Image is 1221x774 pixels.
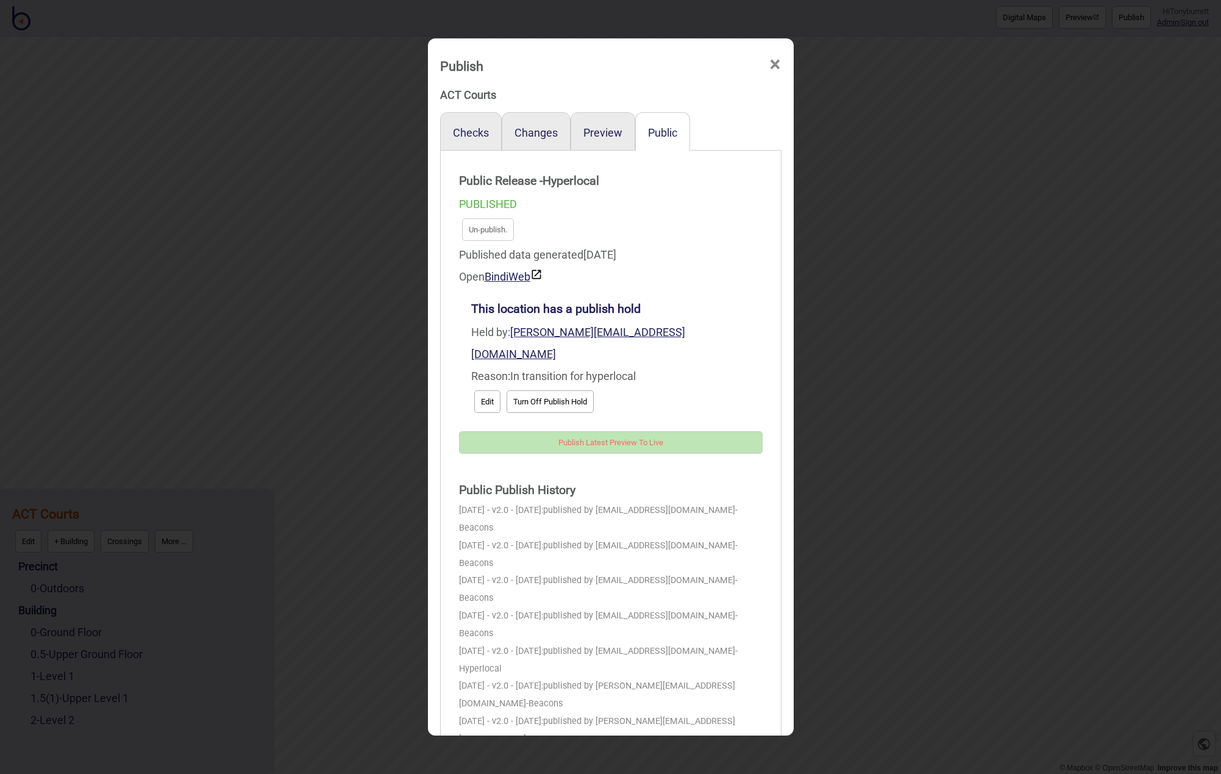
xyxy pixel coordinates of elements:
strong: Public Publish History [459,478,763,503]
span: published by [EMAIL_ADDRESS][DOMAIN_NAME] [543,505,735,515]
span: - Beacons [459,611,738,639]
div: [DATE] - v2.0 - [DATE]: [459,713,763,748]
button: Public [648,126,677,139]
strong: Public Release - Hyperlocal [459,169,763,193]
div: ACT Courts [440,84,781,106]
strong: This location has a publish hold [471,297,750,321]
a: [PERSON_NAME][EMAIL_ADDRESS][DOMAIN_NAME] [471,326,685,360]
div: [DATE] - v2.0 - [DATE]: [459,502,763,537]
img: preview [530,268,543,281]
div: Publish [440,53,483,79]
span: published by [PERSON_NAME][EMAIL_ADDRESS][DOMAIN_NAME] [459,681,735,709]
span: published by [EMAIL_ADDRESS][DOMAIN_NAME] [543,646,735,656]
span: published by [EMAIL_ADDRESS][DOMAIN_NAME] [543,611,735,621]
button: Un-publish. [462,218,514,241]
div: [DATE] - v2.0 - [DATE]: [459,572,763,607]
span: published by [EMAIL_ADDRESS][DOMAIN_NAME] [543,540,735,551]
div: [DATE] - v2.0 - [DATE]: [459,537,763,573]
button: Turn Off Publish Hold [507,390,594,413]
span: - Beacons [459,540,738,568]
span: published by [EMAIL_ADDRESS][DOMAIN_NAME] [543,575,735,586]
span: published by [PERSON_NAME][EMAIL_ADDRESS][DOMAIN_NAME] [459,716,735,744]
div: [DATE] - v2.0 - [DATE]: [459,607,763,643]
button: Publish Latest Preview To Live [459,431,763,454]
span: PUBLISHED [459,198,517,210]
div: [DATE] - v2.0 - [DATE]: [459,643,763,678]
button: Changes [514,126,558,139]
button: Preview [583,126,622,139]
div: Reason: In transition for hyperlocal [471,365,750,387]
div: Published data generated [DATE] [459,244,763,266]
div: Open [459,266,763,288]
div: Held by: [471,321,750,365]
span: - Beacons [526,698,563,709]
span: - Hyperlocal [459,646,738,674]
span: × [769,45,781,85]
div: [DATE] - v2.0 - [DATE]: [459,678,763,713]
button: Edit [474,390,500,413]
a: BindiWeb [485,270,543,283]
button: Checks [453,126,489,139]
